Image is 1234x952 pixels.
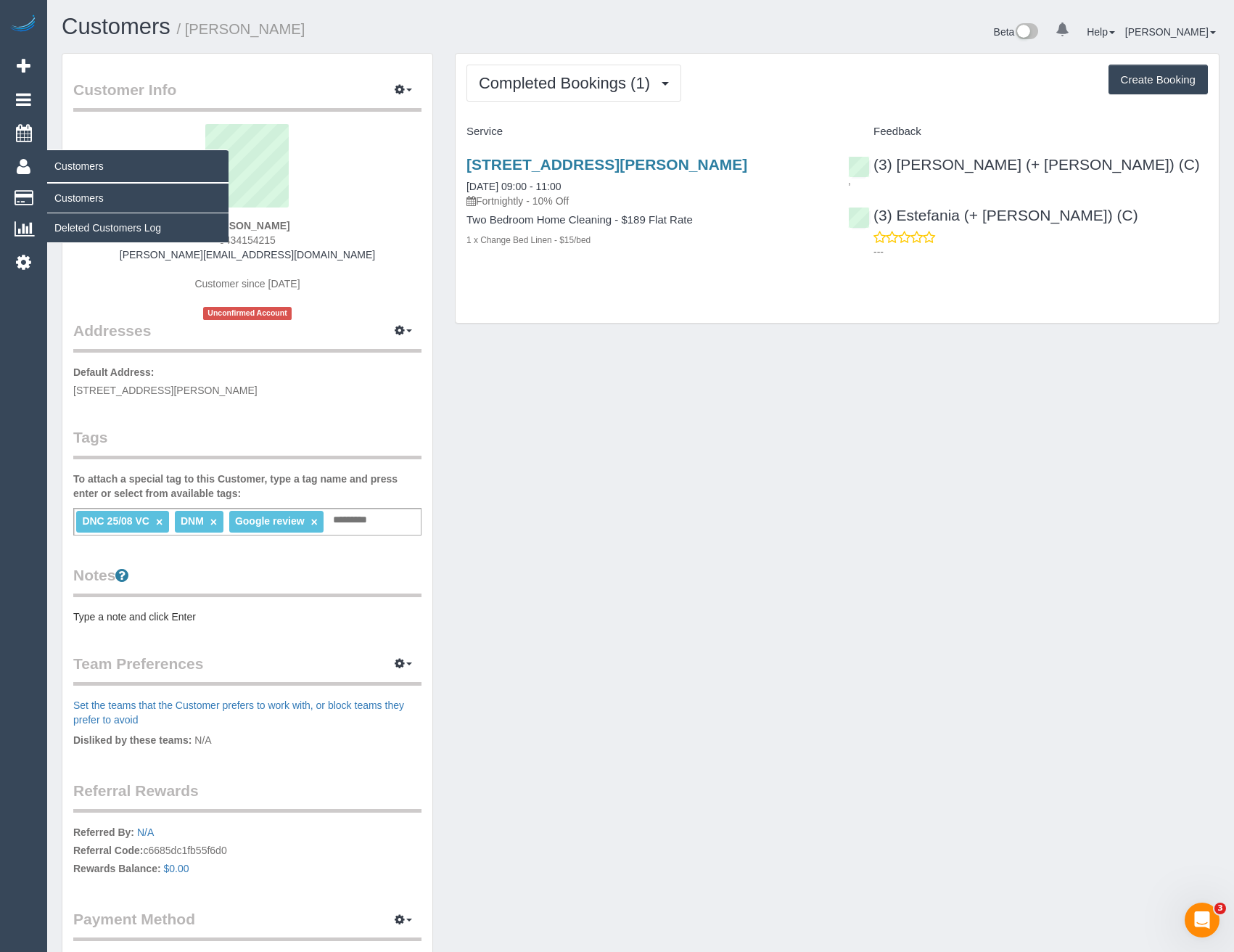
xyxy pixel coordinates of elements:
a: [STREET_ADDRESS][PERSON_NAME] [466,156,747,173]
ul: Customers [47,183,229,243]
legend: Referral Rewards [73,780,421,813]
iframe: Intercom live chat [1185,903,1219,937]
a: Beta [994,26,1039,38]
legend: Customer Info [73,79,421,112]
img: New interface [1014,23,1038,42]
label: Disliked by these teams: [73,733,192,747]
legend: Team Preferences [73,653,421,686]
a: Set the teams that the Customer prefers to work with, or block teams they prefer to avoid [73,699,404,726]
span: DNC 25/08 VC [82,515,149,527]
a: × [156,516,163,528]
span: DNM [181,515,204,527]
p: c6685dc1fb55f6d0 [73,825,421,879]
p: Fortnightly - 10% Off [466,194,826,208]
a: × [210,516,217,528]
label: Referral Code: [73,843,143,858]
label: Default Address: [73,365,155,379]
span: 0434154215 [219,234,276,246]
h4: Feedback [848,126,1208,138]
button: Create Booking [1108,65,1208,95]
span: 3 [1214,903,1226,914]
span: Completed Bookings (1) [479,74,657,92]
a: Customers [62,14,170,39]
span: N/A [194,734,211,746]
label: Rewards Balance: [73,861,161,876]
a: × [311,516,318,528]
small: / [PERSON_NAME] [177,21,305,37]
span: Customer since [DATE] [194,278,300,290]
span: , [848,175,851,186]
legend: Tags [73,427,421,459]
h4: Service [466,126,826,138]
button: Completed Bookings (1) [466,65,681,102]
span: Unconfirmed Account [203,307,292,319]
h4: Two Bedroom Home Cleaning - $189 Flat Rate [466,214,826,226]
a: (3) Estefania (+ [PERSON_NAME]) (C) [848,207,1138,223]
pre: Type a note and click Enter [73,610,421,624]
a: (3) [PERSON_NAME] (+ [PERSON_NAME]) (C) [848,156,1200,173]
img: Automaid Logo [9,15,38,35]
strong: [PERSON_NAME] [205,220,289,231]
span: Customers [47,149,229,183]
span: Google review [235,515,305,527]
p: --- [873,245,1208,259]
label: Referred By: [73,825,134,840]
a: N/A [137,826,154,838]
legend: Notes [73,565,421,597]
span: [STREET_ADDRESS][PERSON_NAME] [73,385,258,396]
a: Customers [47,184,229,213]
a: [PERSON_NAME][EMAIL_ADDRESS][DOMAIN_NAME] [120,249,375,260]
a: Help [1087,26,1115,38]
a: [PERSON_NAME] [1125,26,1216,38]
a: [DATE] 09:00 - 11:00 [466,181,561,192]
label: To attach a special tag to this Customer, type a tag name and press enter or select from availabl... [73,472,421,501]
a: $0.00 [164,863,189,874]
small: 1 x Change Bed Linen - $15/bed [466,235,591,245]
a: Deleted Customers Log [47,213,229,242]
legend: Payment Method [73,908,421,941]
